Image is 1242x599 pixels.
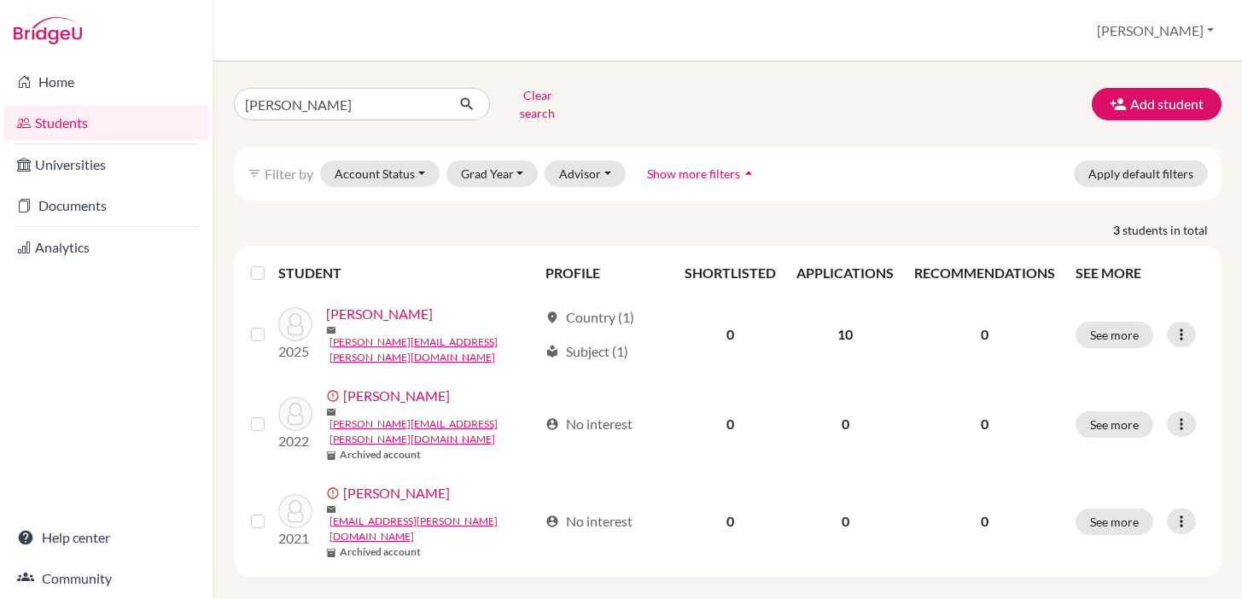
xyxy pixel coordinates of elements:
[3,189,209,223] a: Documents
[329,514,538,544] a: [EMAIL_ADDRESS][PERSON_NAME][DOMAIN_NAME]
[545,345,559,358] span: local_library
[674,294,786,375] td: 0
[1089,15,1222,47] button: [PERSON_NAME]
[278,307,312,341] img: Cattan, Benjamin
[786,294,904,375] td: 10
[326,504,336,515] span: mail
[3,561,209,596] a: Community
[343,483,450,503] a: [PERSON_NAME]
[265,166,313,182] span: Filter by
[674,473,786,570] td: 0
[490,82,585,126] button: Clear search
[545,311,559,324] span: location_on
[1065,253,1215,294] th: SEE MORE
[343,386,450,406] a: [PERSON_NAME]
[740,165,757,182] i: arrow_drop_up
[674,375,786,473] td: 0
[1092,88,1222,120] button: Add student
[914,324,1055,345] p: 0
[326,548,336,558] span: inventory_2
[234,88,446,120] input: Find student by name...
[904,253,1065,294] th: RECOMMENDATIONS
[278,528,312,549] p: 2021
[329,416,538,447] a: [PERSON_NAME][EMAIL_ADDRESS][PERSON_NAME][DOMAIN_NAME]
[545,414,633,434] div: No interest
[1074,160,1208,187] button: Apply default filters
[326,325,336,335] span: mail
[3,106,209,140] a: Students
[3,148,209,182] a: Universities
[545,341,628,362] div: Subject (1)
[545,160,626,187] button: Advisor
[278,397,312,431] img: Cattan, Gabriela
[786,253,904,294] th: APPLICATIONS
[647,166,740,181] span: Show more filters
[326,407,336,417] span: mail
[545,307,634,328] div: Country (1)
[340,447,421,462] b: Archived account
[329,334,538,365] a: [PERSON_NAME][EMAIL_ADDRESS][PERSON_NAME][DOMAIN_NAME]
[1113,221,1122,239] strong: 3
[545,417,559,431] span: account_circle
[446,160,539,187] button: Grad Year
[786,473,904,570] td: 0
[1076,322,1153,348] button: See more
[1076,411,1153,438] button: See more
[326,304,433,324] a: [PERSON_NAME]
[14,17,82,44] img: Bridge-U
[278,253,535,294] th: STUDENT
[3,520,209,555] a: Help center
[786,375,904,473] td: 0
[248,166,261,180] i: filter_list
[3,65,209,99] a: Home
[320,160,440,187] button: Account Status
[914,414,1055,434] p: 0
[633,160,772,187] button: Show more filtersarrow_drop_up
[1122,221,1222,239] span: students in total
[326,486,343,500] span: error_outline
[1076,509,1153,535] button: See more
[278,341,312,362] p: 2025
[545,515,559,528] span: account_circle
[535,253,674,294] th: PROFILE
[674,253,786,294] th: SHORTLISTED
[326,389,343,403] span: error_outline
[326,451,336,461] span: inventory_2
[545,511,633,532] div: No interest
[914,511,1055,532] p: 0
[278,431,312,451] p: 2022
[3,230,209,265] a: Analytics
[340,544,421,560] b: Archived account
[278,494,312,528] img: Cattan, Marina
